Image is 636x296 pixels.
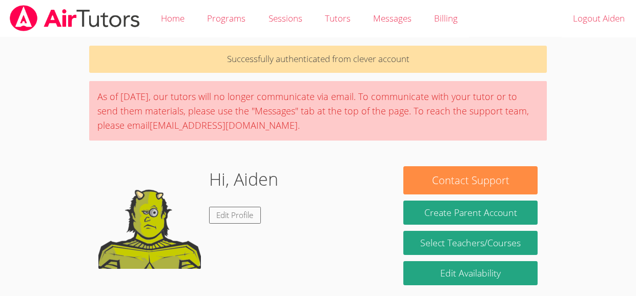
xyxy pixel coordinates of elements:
a: Select Teachers/Courses [403,231,538,255]
a: Edit Profile [209,207,261,224]
p: Successfully authenticated from clever account [89,46,547,73]
img: airtutors_banner-c4298cdbf04f3fff15de1276eac7730deb9818008684d7c2e4769d2f7ddbe033.png [9,5,141,31]
button: Create Parent Account [403,201,538,225]
div: As of [DATE], our tutors will no longer communicate via email. To communicate with your tutor or ... [89,81,547,141]
img: default.png [98,166,201,269]
span: Messages [373,12,412,24]
h1: Hi, Aiden [209,166,278,192]
button: Contact Support [403,166,538,194]
a: Edit Availability [403,261,538,285]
